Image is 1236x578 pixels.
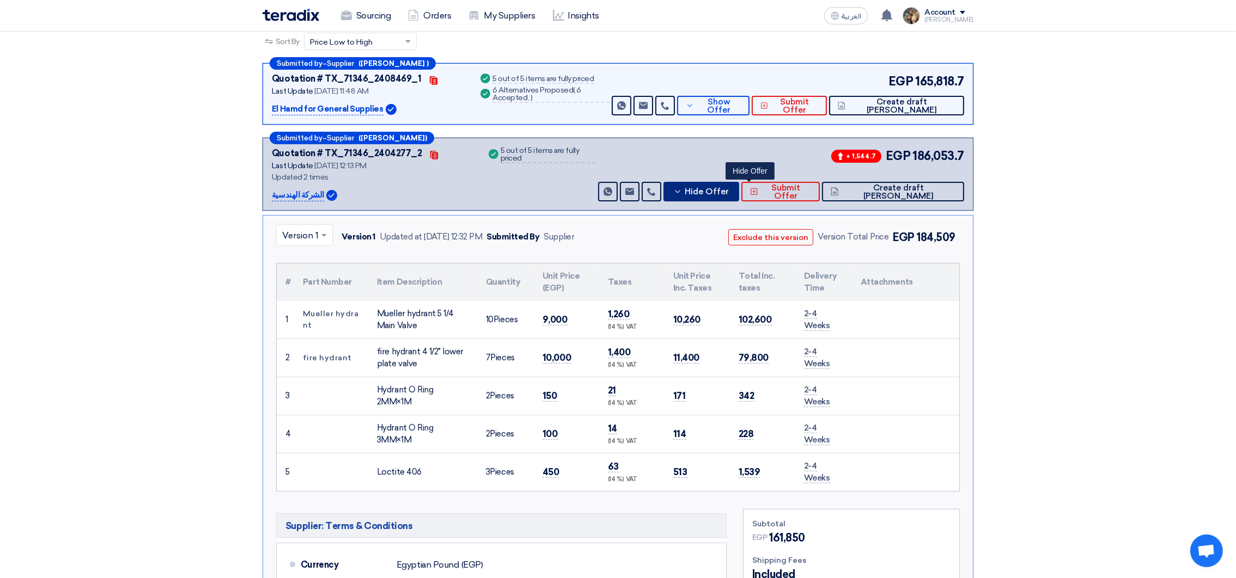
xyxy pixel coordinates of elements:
td: 5 [277,453,294,491]
div: Hydrant O Ring 2MM×1M [377,384,468,408]
a: Sourcing [332,4,399,28]
span: Submitted by [277,60,322,67]
h5: Supplier: Terms & Conditions [276,513,727,538]
th: Part Number [294,263,368,301]
div: Loctite 406 [377,466,468,478]
button: Exclude this version [728,229,813,245]
div: Egyptian Pound (EGP) [397,555,483,575]
th: Unit Price (EGP) [534,263,599,301]
div: 6 Alternatives Proposed [492,87,609,103]
span: Submitted by [277,134,322,142]
span: 9,000 [543,314,568,325]
span: 79,800 [739,352,769,364]
span: 165,818.7 [915,72,964,90]
span: 2-4 Weeks [804,385,830,408]
td: 1 [277,301,294,339]
div: (14 %) VAT [608,323,656,332]
div: Currency [301,552,388,578]
span: Price Low to High [310,36,373,48]
button: Submit Offer [752,96,827,115]
span: Last Update [272,161,313,170]
img: Teradix logo [263,9,319,21]
div: Supplier [544,231,574,243]
span: 10,260 [673,314,701,325]
span: [DATE] 11:48 AM [314,87,369,96]
td: Pieces [477,339,534,377]
span: Submit Offer [771,98,818,114]
span: 7 [486,353,491,362]
td: Pieces [477,301,534,339]
div: Quotation # TX_71346_2408469_1 [272,72,422,85]
span: Create draft [PERSON_NAME] [842,184,955,200]
span: العربية [842,13,861,20]
div: Hide Offer [726,162,775,180]
span: 100 [543,428,558,440]
span: 184,509 [917,231,955,244]
div: (14 %) VAT [608,399,656,408]
div: Hydrant O Ring 3MM×1M [377,422,468,446]
button: Create draft [PERSON_NAME] [829,96,964,115]
button: العربية [824,7,868,24]
th: Unit Price Inc. Taxes [665,263,730,301]
span: + 1,544.7 [831,150,881,163]
span: 450 [543,466,559,478]
div: Subtotal [752,518,951,530]
th: # [277,263,294,301]
span: 513 [673,466,687,478]
td: fire hydrant [294,339,368,377]
div: Version 1 [342,231,375,243]
b: ([PERSON_NAME]) [358,134,427,142]
span: 228 [739,428,754,440]
span: 2 [486,429,490,439]
span: [DATE] 12:13 PM [314,161,367,170]
span: Create draft [PERSON_NAME] [848,98,955,114]
span: 2-4 Weeks [804,309,830,331]
div: Quotation # TX_71346_2404277_2 [272,147,422,160]
td: Pieces [477,453,534,491]
th: Total Inc. taxes [730,263,795,301]
div: Mueller hydrant 5 1/4 Main Valve [377,308,468,332]
img: Verified Account [326,190,337,201]
button: Create draft [PERSON_NAME] [822,182,964,201]
div: [PERSON_NAME] [924,17,973,23]
th: Quantity [477,263,534,301]
span: Hide Offer [685,188,729,196]
td: Pieces [477,377,534,415]
td: 2 [277,339,294,377]
a: Insights [544,4,608,28]
span: 14 [608,423,617,434]
div: 5 out of 5 items are fully priced [501,147,596,163]
div: Version Total Price [818,231,888,243]
th: Item Description [368,263,477,301]
span: 1,539 [739,466,760,478]
a: Orders [399,4,460,28]
span: ) [531,93,533,102]
span: Last Update [272,87,313,96]
td: Pieces [477,415,534,453]
th: Attachments [852,263,959,301]
span: ( [573,85,575,95]
span: EGP [886,147,911,165]
td: 4 [277,415,294,453]
span: 10,000 [543,352,571,364]
td: Mueller hydrant [294,301,368,339]
span: 2-4 Weeks [804,423,830,446]
a: My Suppliers [460,4,544,28]
div: 5 out of 5 items are fully priced [492,75,594,84]
span: 2-4 Weeks [804,461,830,484]
div: Submitted By [486,231,539,243]
p: El Hamd for General Supplies [272,103,383,116]
span: 161,850 [769,530,805,546]
span: EGP [888,72,914,90]
div: Account [924,8,955,17]
div: fire hydrant 4 1/2" lower plate valve [377,346,468,370]
div: Open chat [1190,534,1223,567]
span: 102,600 [739,314,772,325]
img: file_1710751448746.jpg [903,7,920,24]
span: Supplier [327,60,354,67]
span: 1,400 [608,347,631,358]
span: 3 [486,467,490,477]
span: 21 [608,385,616,396]
span: 11,400 [673,352,699,364]
div: Updated at [DATE] 12:32 PM [380,231,483,243]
